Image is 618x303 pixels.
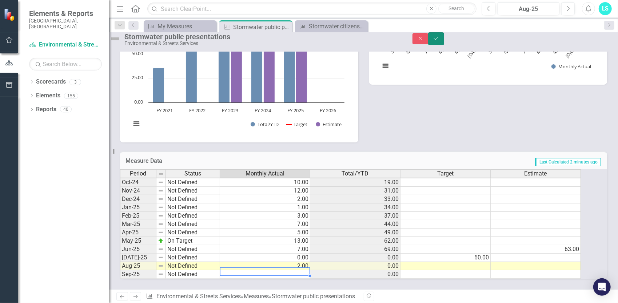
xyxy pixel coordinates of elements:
[599,2,612,15] div: LS
[310,187,400,195] td: 31.00
[220,220,310,229] td: 7.00
[264,34,275,103] path: FY 2024, 71. Estimate.
[120,245,156,254] td: Jun-25
[166,178,220,187] td: Not Defined
[380,61,391,71] button: View chart menu, Chart
[437,170,454,177] span: Target
[310,254,400,262] td: 0.00
[166,254,220,262] td: Not Defined
[287,107,304,114] text: FY 2025
[310,245,400,254] td: 69.00
[124,41,398,46] div: Environmental & Streets Services
[132,50,143,57] text: 50.00
[166,195,220,203] td: Not Defined
[120,195,156,203] td: Dec-24
[186,43,197,103] path: FY 2022, 62. Total/YTD.
[120,254,156,262] td: [DATE]-25
[158,188,164,194] img: 8DAGhfEEPCf229AAAAAElFTkSuQmCC
[251,34,263,103] path: FY 2024, 71. Total/YTD.
[593,278,611,296] div: Open Intercom Messenger
[284,36,295,103] path: FY 2025 , 69. Total/YTD.
[220,237,310,245] td: 13.00
[158,22,215,31] div: My Measures
[120,220,156,229] td: Mar-25
[130,170,147,177] span: Period
[320,107,336,114] text: FY 2026
[498,2,559,15] button: Aug-25
[166,262,220,270] td: Not Defined
[158,246,164,252] img: 8DAGhfEEPCf229AAAAAElFTkSuQmCC
[158,205,164,210] img: 8DAGhfEEPCf229AAAAAElFTkSuQmCC
[158,221,164,227] img: 8DAGhfEEPCf229AAAAAElFTkSuQmCC
[309,22,366,31] div: Stormwater citizens in public involvement
[220,203,310,212] td: 1.00
[272,293,355,300] div: Stormwater public presentations
[310,237,400,245] td: 62.00
[158,196,164,202] img: 8DAGhfEEPCf229AAAAAElFTkSuQmCC
[220,195,310,203] td: 2.00
[120,279,156,287] td: Oct-25
[400,254,491,262] td: 60.00
[166,229,220,237] td: Not Defined
[153,68,164,103] path: FY 2021, 36. Total/YTD.
[551,63,591,70] button: Show Monthly Actual
[4,8,17,21] img: ClearPoint Strategy
[124,33,398,41] div: Stormwater public presentations
[158,171,164,177] img: 8DAGhfEEPCf229AAAAAElFTkSuQmCC
[244,293,269,300] a: Measures
[36,78,66,86] a: Scorecards
[491,245,581,254] td: 63.00
[29,58,102,70] input: Search Below...
[146,292,358,301] div: » »
[166,212,220,220] td: Not Defined
[120,262,156,270] td: Aug-25
[125,158,295,164] h3: Measure Data
[310,270,400,279] td: 0.00
[134,98,143,105] text: 0.00
[120,270,156,279] td: Sep-25
[158,263,164,269] img: 8DAGhfEEPCf229AAAAAElFTkSuQmCC
[310,279,400,287] td: 0.00
[231,50,242,103] path: FY 2023, 54. Estimate.
[251,121,279,128] button: Show Total/YTD
[158,271,164,277] img: 8DAGhfEEPCf229AAAAAElFTkSuQmCC
[310,178,400,187] td: 19.00
[153,34,327,103] g: Total/YTD, series 1 of 3. Bar series with 6 bars.
[120,187,156,195] td: Nov-24
[29,41,102,49] a: Environmental & Streets Services
[220,187,310,195] td: 12.00
[220,245,310,254] td: 7.00
[525,170,547,177] span: Estimate
[131,119,141,129] button: View chart menu, Chart
[220,212,310,220] td: 3.00
[316,121,342,128] button: Show Estimate
[156,107,173,114] text: FY 2021
[127,26,351,135] div: Chart. Highcharts interactive chart.
[158,179,164,185] img: 8DAGhfEEPCf229AAAAAElFTkSuQmCC
[449,5,465,11] span: Search
[109,33,121,45] img: Not Defined
[255,107,271,114] text: FY 2024
[220,229,310,237] td: 5.00
[166,279,220,287] td: Not Defined
[500,5,557,13] div: Aug-25
[166,203,220,212] td: Not Defined
[166,245,220,254] td: Not Defined
[222,107,238,114] text: FY 2023
[120,178,156,187] td: Oct-24
[189,107,206,114] text: FY 2022
[158,213,164,219] img: 8DAGhfEEPCf229AAAAAElFTkSuQmCC
[166,237,220,245] td: On Target
[220,254,310,262] td: 0.00
[166,270,220,279] td: Not Defined
[166,187,220,195] td: Not Defined
[310,262,400,270] td: 0.00
[120,229,156,237] td: Apr-25
[219,50,230,103] path: FY 2023, 54. Total/YTD.
[29,18,102,30] small: [GEOGRAPHIC_DATA], [GEOGRAPHIC_DATA]
[120,203,156,212] td: Jan-25
[156,293,241,300] a: Environmental & Streets Services
[246,170,284,177] span: Monthly Actual
[120,212,156,220] td: Feb-25
[158,238,164,244] img: zOikAAAAAElFTkSuQmCC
